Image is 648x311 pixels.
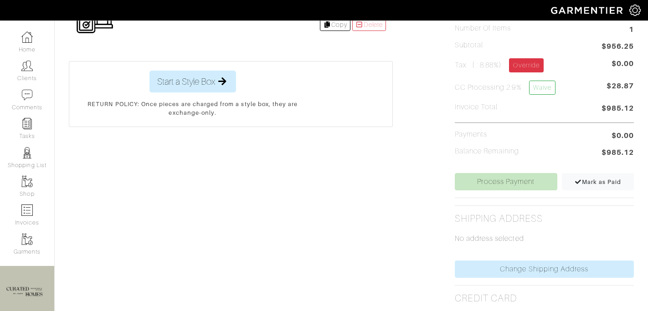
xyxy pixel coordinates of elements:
a: Copy [320,19,350,31]
h5: Invoice Total [455,103,498,112]
span: Start a Style Box [157,75,215,88]
img: reminder-icon-8004d30b9f0a5d33ae49ab947aed9ed385cf756f9e5892f1edd6e32f2345188e.png [21,118,33,129]
h5: CC Processing 2.9% [455,81,555,95]
span: $985.12 [602,147,634,159]
span: $0.00 [612,58,634,69]
img: clients-icon-6bae9207a08558b7cb47a8932f037763ab4055f8c8b6bfacd5dc20c3e0201464.png [21,60,33,71]
h5: Number of Items [455,24,511,33]
h5: Subtotal [455,41,483,50]
button: Start a Style Box [149,71,236,92]
a: Delete [352,19,386,31]
h2: Shipping Address [455,213,543,224]
span: $956.25 [602,41,634,53]
h2: Credit Card [455,293,517,304]
h5: Tax ( : 8.88%) [455,58,544,72]
a: Override [509,58,543,72]
h5: Payments [455,130,487,139]
a: Process Payment [455,173,557,190]
a: Change Shipping Address [455,260,634,278]
span: $28.87 [607,81,634,98]
span: $0.00 [612,130,634,141]
img: orders-icon-0abe47150d42831381b5fb84f609e132dff9fe21cb692f30cb5eec754e2cba89.png [21,204,33,216]
a: Mark as Paid [562,173,634,190]
img: garmentier-logo-header-white-b43fb05a5012e4ada735d5af1a66efaba907eab6374d6393d1fbf88cb4ef424d.png [546,2,629,18]
img: garments-icon-b7da505a4dc4fd61783c78ac3ca0ef83fa9d6f193b1c9dc38574b1d14d53ca28.png [21,234,33,245]
span: Mark as Paid [575,178,622,185]
img: gear-icon-white-bd11855cb880d31180b6d7d6211b90ccbf57a29d726f0c71d8c61bd08dd39cc2.png [629,5,641,16]
h5: Balance Remaining [455,147,519,156]
span: 1 [629,24,634,36]
span: $985.12 [602,103,634,115]
a: Waive [529,81,555,95]
img: comment-icon-a0a6a9ef722e966f86d9cbdc48e553b5cf19dbc54f86b18d962a5391bc8f6eb6.png [21,89,33,101]
img: dashboard-icon-dbcd8f5a0b271acd01030246c82b418ddd0df26cd7fceb0bd07c9910d44c42f6.png [21,31,33,43]
img: stylists-icon-eb353228a002819b7ec25b43dbf5f0378dd9e0616d9560372ff212230b889e62.png [21,147,33,158]
p: No address selected [455,233,634,244]
img: garments-icon-b7da505a4dc4fd61783c78ac3ca0ef83fa9d6f193b1c9dc38574b1d14d53ca28.png [21,176,33,187]
p: RETURN POLICY: Once pieces are charged from a style box, they are exchange-only. [86,100,300,117]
